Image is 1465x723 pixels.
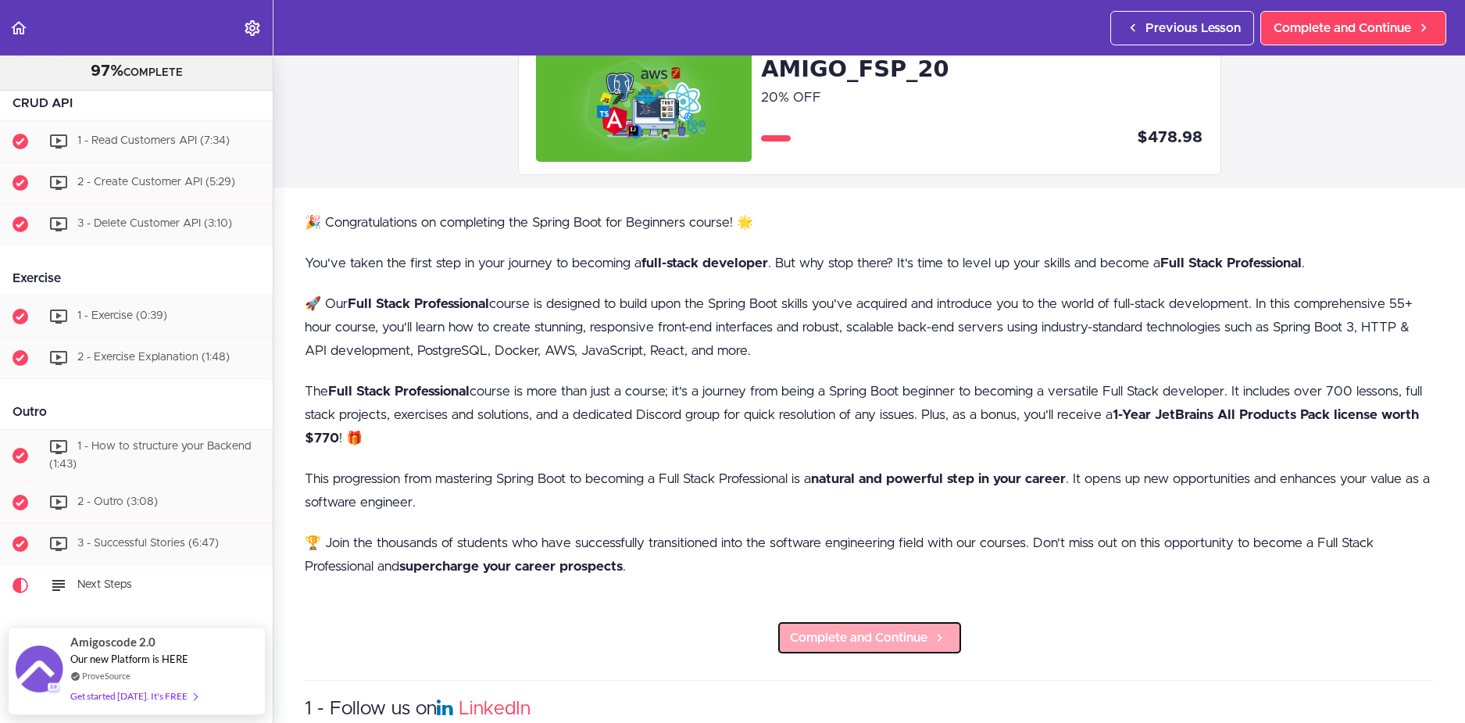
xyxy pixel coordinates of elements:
[16,646,63,696] img: provesource social proof notification image
[20,62,253,82] div: COMPLETE
[982,127,1203,149] div: $478.98
[305,696,1434,722] h3: 1 - Follow us on
[1110,11,1254,45] a: Previous Lesson
[9,19,28,38] svg: Back to course curriculum
[70,653,188,665] span: Our new Platform is HERE
[77,538,219,549] span: 3 - Successful Stories (6:47)
[305,211,1434,234] p: 🎉 Congratulations on completing the Spring Boot for Beginners course! 🌟
[641,256,768,270] strong: full-stack developer
[305,380,1434,450] p: The course is more than just a course; it's a journey from being a Spring Boot beginner to becomi...
[77,135,230,146] span: 1 - Read Customers API (7:34)
[77,310,167,321] span: 1 - Exercise (0:39)
[811,472,1066,485] strong: natural and powerful step in your career
[305,408,1419,445] strong: 1-Year JetBrains All Products Pack license worth $770
[328,385,470,398] strong: Full Stack Professional
[761,52,1202,86] h1: AMIGO_FSP_20
[82,669,130,682] a: ProveSource
[77,177,235,188] span: 2 - Create Customer API (5:29)
[305,252,1434,275] p: You've taken the first step in your journey to becoming a . But why stop there? It's time to leve...
[459,700,531,718] a: LinkedIn
[305,467,1434,514] p: This progression from mastering Spring Boot to becoming a Full Stack Professional is a . It opens...
[70,687,197,705] div: Get started [DATE]. It's FREE
[790,628,927,647] span: Complete and Continue
[1274,19,1411,38] span: Complete and Continue
[77,352,230,363] span: 2 - Exercise Explanation (1:48)
[70,633,155,651] span: Amigoscode 2.0
[399,560,623,573] strong: supercharge your career prospects
[1145,19,1241,38] span: Previous Lesson
[777,621,963,655] a: Complete and Continue
[1260,11,1446,45] a: Complete and Continue
[49,441,251,470] span: 1 - How to structure your Backend (1:43)
[243,19,262,38] svg: Settings Menu
[77,496,158,507] span: 2 - Outro (3:08)
[761,86,1202,109] p: 20% OFF
[77,579,132,590] span: Next Steps
[348,297,489,310] strong: Full Stack Professional
[91,63,123,79] span: 97%
[1160,256,1302,270] strong: Full Stack Professional
[536,40,752,162] img: Product
[305,532,1434,578] p: 🏆 Join the thousands of students who have successfully transitioned into the software engineering...
[77,218,232,229] span: 3 - Delete Customer API (3:10)
[305,292,1434,363] p: 🚀 Our course is designed to build upon the Spring Boot skills you've acquired and introduce you t...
